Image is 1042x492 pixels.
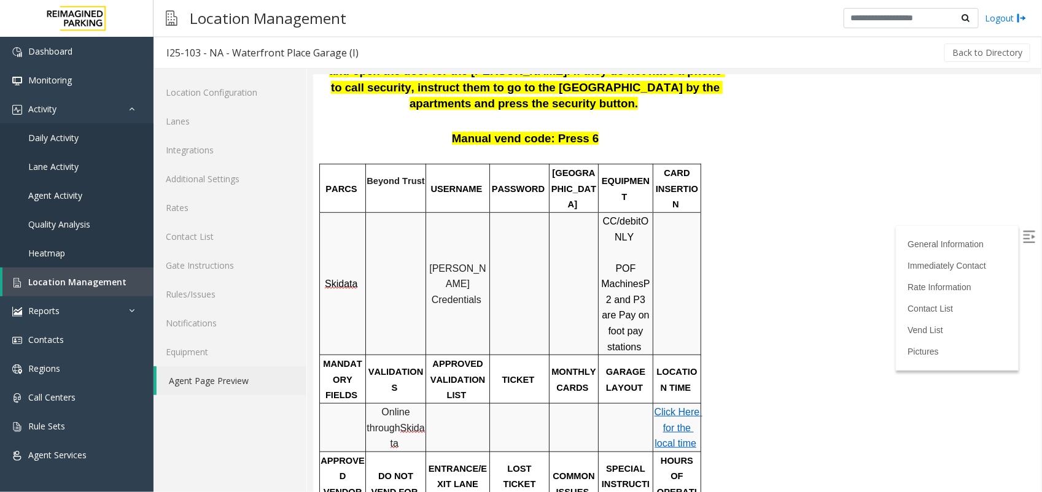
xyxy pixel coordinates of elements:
span: ENTRANCE/EXIT LANE INFO [115,389,174,430]
img: 'icon' [12,307,22,317]
a: Immediately Contact [594,186,673,196]
span: CARD INSERTION [343,93,385,134]
a: Rules/Issues [154,280,306,309]
span: PASSWORD [179,109,231,119]
button: Back to Directory [944,44,1030,62]
span: Activity [28,103,56,115]
span: EQUIPMENT [289,101,336,127]
span: GARAGE LAYOUT [293,292,335,318]
span: POF Machines [288,188,330,215]
span: ONLY [301,141,335,167]
img: 'icon' [12,451,22,461]
img: 'icon' [12,422,22,432]
img: 'icon' [12,105,22,115]
span: LOCATION TIME [344,292,384,318]
a: Click Here for the local time [341,332,389,374]
span: Dashboard [28,45,72,57]
a: Location Configuration [154,78,306,107]
span: Online through [53,332,99,358]
a: Rate Information [594,207,658,217]
span: MANDATORY FIELDS [10,284,49,325]
a: Notifications [154,309,306,337]
span: Contacts [28,334,64,345]
a: Logout [985,12,1027,25]
span: APPROVED VALIDATION LIST [117,284,175,325]
span: DO NOT VEND FOR [58,396,105,422]
span: Daily Activity [28,132,79,144]
span: Skidata [12,204,44,215]
span: Monitoring [28,74,72,86]
a: Contact List [594,229,640,239]
a: Integrations [154,136,306,164]
img: logout [1017,12,1027,25]
a: Gate Instructions [154,251,306,280]
a: Pictures [594,272,626,282]
span: Rule Sets [28,420,65,432]
span: HOURS OF OPERATIO [344,381,384,438]
span: MONTHLY CARDS [238,292,286,318]
span: PARCS [12,109,44,119]
span: Agent Services [28,449,87,461]
div: I25-103 - NA - Waterfront Place Garage (I) [166,45,359,61]
img: 'icon' [12,364,22,374]
a: Location Management [2,267,154,296]
img: 'icon' [12,47,22,57]
a: Additional Settings [154,164,306,193]
span: LOST TICKET RATE [190,389,225,430]
img: 'icon' [12,336,22,345]
span: SPECIAL INSTRUCTIONS [289,389,336,430]
span: Heatmap [28,247,65,259]
a: Vend List [594,250,630,260]
span: Location Management [28,276,126,288]
span: TICKET [189,300,222,310]
span: APPROVED VENDORS [7,381,52,438]
span: Quality Analysis [28,218,90,230]
span: Reports [28,305,60,317]
a: Lanes [154,107,306,136]
span: Agent Activity [28,190,82,201]
a: Agent Page Preview [157,366,306,395]
h3: Location Management [184,3,352,33]
img: 'icon' [12,393,22,403]
img: Open/Close Sidebar Menu [710,156,722,168]
span: P2 and P3 are Pay on foot pay stations [289,204,339,277]
span: [GEOGRAPHIC_DATA] [238,93,283,134]
span: /debit [304,141,328,152]
span: [PERSON_NAME] Credentials [116,188,173,230]
span: USERNAME [118,109,169,119]
a: General Information [594,164,671,174]
font: Manual vend code: Press 6 [139,57,286,70]
span: Lane Activity [28,161,79,172]
span: COMMON ISSUES [239,396,284,422]
img: 'icon' [12,76,22,86]
span: CC [290,141,304,152]
a: Contact List [154,222,306,251]
span: Regions [28,363,60,374]
span: Beyond Trust [53,101,111,111]
a: Rates [154,193,306,222]
span: VALIDATIONS [55,292,111,318]
span: Call Centers [28,391,76,403]
img: pageIcon [166,3,177,33]
span: Skidata [77,348,112,375]
img: 'icon' [12,278,22,288]
a: Equipment [154,337,306,366]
